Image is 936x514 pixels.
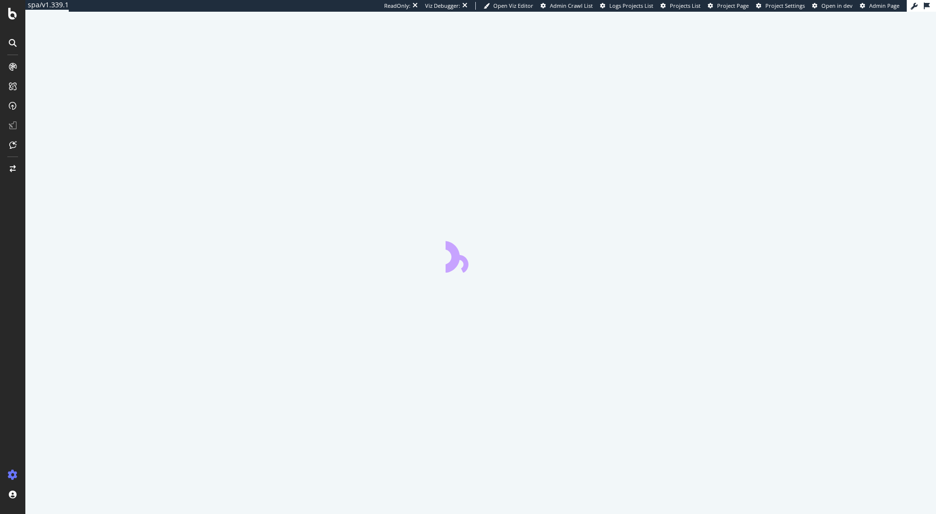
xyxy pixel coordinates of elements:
[756,2,805,10] a: Project Settings
[821,2,853,9] span: Open in dev
[550,2,593,9] span: Admin Crawl List
[869,2,899,9] span: Admin Page
[493,2,533,9] span: Open Viz Editor
[812,2,853,10] a: Open in dev
[425,2,460,10] div: Viz Debugger:
[765,2,805,9] span: Project Settings
[661,2,701,10] a: Projects List
[600,2,653,10] a: Logs Projects List
[446,237,516,273] div: animation
[860,2,899,10] a: Admin Page
[384,2,410,10] div: ReadOnly:
[670,2,701,9] span: Projects List
[708,2,749,10] a: Project Page
[484,2,533,10] a: Open Viz Editor
[717,2,749,9] span: Project Page
[609,2,653,9] span: Logs Projects List
[541,2,593,10] a: Admin Crawl List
